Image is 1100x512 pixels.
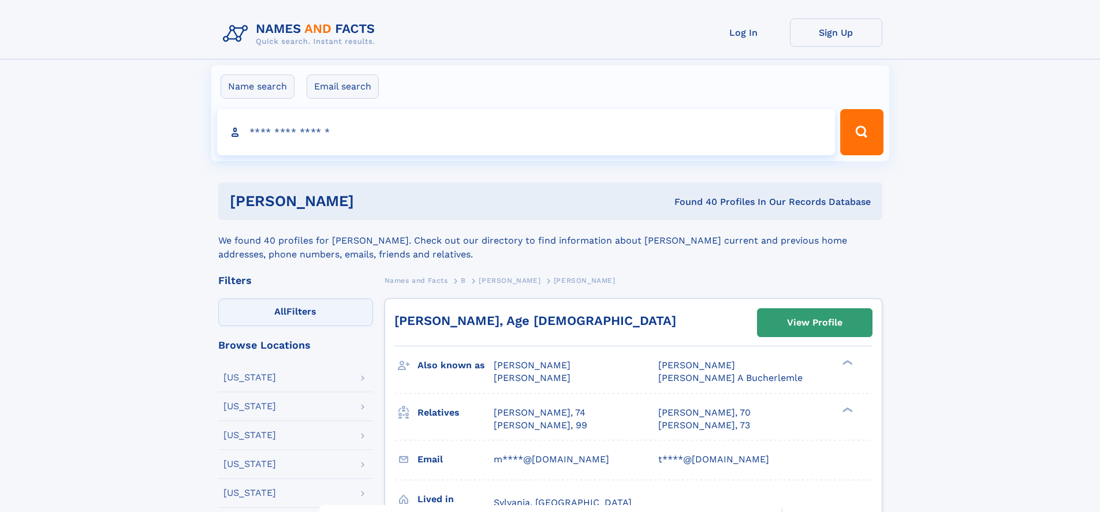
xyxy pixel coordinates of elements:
[840,406,853,413] div: ❯
[385,273,448,287] a: Names and Facts
[461,273,466,287] a: B
[554,276,616,285] span: [PERSON_NAME]
[218,340,373,350] div: Browse Locations
[223,459,276,469] div: [US_STATE]
[494,372,570,383] span: [PERSON_NAME]
[658,406,751,419] a: [PERSON_NAME], 70
[494,406,586,419] a: [PERSON_NAME], 74
[494,360,570,371] span: [PERSON_NAME]
[658,372,803,383] span: [PERSON_NAME] A Bucherlemle
[274,306,286,317] span: All
[758,309,872,337] a: View Profile
[787,309,842,336] div: View Profile
[417,356,494,375] h3: Also known as
[223,402,276,411] div: [US_STATE]
[223,431,276,440] div: [US_STATE]
[218,298,373,326] label: Filters
[698,18,790,47] a: Log In
[479,273,540,287] a: [PERSON_NAME]
[218,220,882,261] div: We found 40 profiles for [PERSON_NAME]. Check out our directory to find information about [PERSON...
[417,489,494,509] h3: Lived in
[494,419,587,432] a: [PERSON_NAME], 99
[494,497,632,508] span: Sylvania, [GEOGRAPHIC_DATA]
[840,109,883,155] button: Search Button
[461,276,466,285] span: B
[221,74,294,99] label: Name search
[307,74,379,99] label: Email search
[230,194,514,208] h1: [PERSON_NAME]
[514,196,871,208] div: Found 40 Profiles In Our Records Database
[394,313,676,328] a: [PERSON_NAME], Age [DEMOGRAPHIC_DATA]
[790,18,882,47] a: Sign Up
[417,403,494,423] h3: Relatives
[840,359,853,367] div: ❯
[417,450,494,469] h3: Email
[223,373,276,382] div: [US_STATE]
[218,275,373,286] div: Filters
[218,18,385,50] img: Logo Names and Facts
[217,109,836,155] input: search input
[223,488,276,498] div: [US_STATE]
[479,276,540,285] span: [PERSON_NAME]
[658,419,750,432] a: [PERSON_NAME], 73
[658,360,735,371] span: [PERSON_NAME]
